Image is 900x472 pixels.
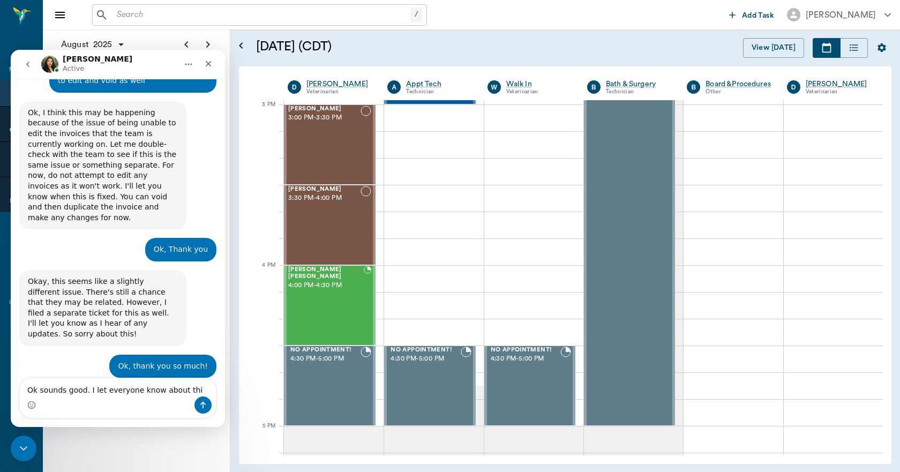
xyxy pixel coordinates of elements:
button: View [DATE] [743,38,804,58]
a: Appt Tech [406,79,471,89]
a: [PERSON_NAME] [306,79,371,89]
div: BOOKED, 4:30 PM - 5:00 PM [484,346,575,426]
span: [PERSON_NAME] [PERSON_NAME] [288,266,364,280]
a: Bath & Surgery [606,79,671,89]
button: Open calendar [235,25,247,66]
button: August2025 [56,34,131,55]
span: 4:30 PM - 5:00 PM [491,354,560,364]
button: Emoji picker [17,351,25,359]
div: Inventory [9,299,33,307]
iframe: Intercom live chat [11,50,225,427]
div: Other [706,87,771,96]
div: Veterinarian [506,87,571,96]
a: Walk In [506,79,571,89]
div: 4 PM [247,260,275,287]
a: Board &Procedures [706,79,771,89]
div: B [687,80,700,94]
div: 5 PM [247,421,275,447]
div: Ok, thank you so much! [99,305,206,328]
div: Ok, I think this may be happening because of the issue of being unable to edit the invoices that ... [17,58,167,174]
textarea: Message… [9,328,205,347]
span: August [59,37,91,52]
div: [PERSON_NAME] [806,9,876,21]
span: NO APPOINTMENT! [290,347,361,354]
span: [PERSON_NAME] [288,186,361,193]
span: 2025 [91,37,115,52]
div: Technician [606,87,671,96]
h5: [DATE] (CDT) [256,38,533,55]
span: [PERSON_NAME] [288,106,361,113]
div: Ok, Thank you [134,188,206,212]
div: Bert says… [9,305,206,337]
div: B [587,80,601,94]
button: Close drawer [49,4,71,26]
div: D [288,80,301,94]
div: Messages [9,66,34,74]
span: 4:30 PM - 5:00 PM [290,354,361,364]
div: Lizbeth says… [9,220,206,305]
div: Bert says… [9,188,206,220]
span: 4:30 PM - 5:00 PM [391,354,460,364]
span: 4:00 PM - 4:30 PM [288,280,364,291]
span: 3:00 PM - 3:30 PM [288,113,361,123]
div: BOOKED, 4:30 PM - 5:00 PM [284,346,376,426]
span: 3:30 PM - 4:00 PM [288,193,361,204]
div: BOOKED, 4:00 PM - 4:30 PM [284,265,376,346]
div: A [387,80,401,94]
button: [PERSON_NAME] [778,5,899,25]
span: NO APPOINTMENT! [391,347,460,354]
div: Okay, this seems like a slightly different issue. There's still a chance that they may be related... [9,220,176,296]
iframe: Intercom live chat [11,436,36,461]
a: [PERSON_NAME] [806,79,871,89]
div: 3 PM [247,99,275,126]
div: Ok, Thank you [143,194,197,205]
div: NOT_CONFIRMED, 3:30 PM - 4:00 PM [284,185,376,265]
button: Add Task [725,5,778,25]
div: Okay, this seems like a slightly different issue. There's still a chance that they may be related... [17,227,167,290]
div: D [787,80,800,94]
button: Previous page [176,34,197,55]
input: Search [112,8,410,23]
button: Send a message… [184,347,201,364]
div: Technician [406,87,471,96]
div: Veterinarian [806,87,871,96]
div: Ok, thank you so much! [107,311,197,322]
div: BOOKED, 4:30 PM - 5:00 PM [384,346,475,426]
div: NOT_CONFIRMED, 3:00 PM - 3:30 PM [284,104,376,185]
div: Veterinarian [306,87,371,96]
div: W [487,80,501,94]
button: Next page [197,34,219,55]
span: NO APPOINTMENT! [491,347,560,354]
div: / [410,8,422,22]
